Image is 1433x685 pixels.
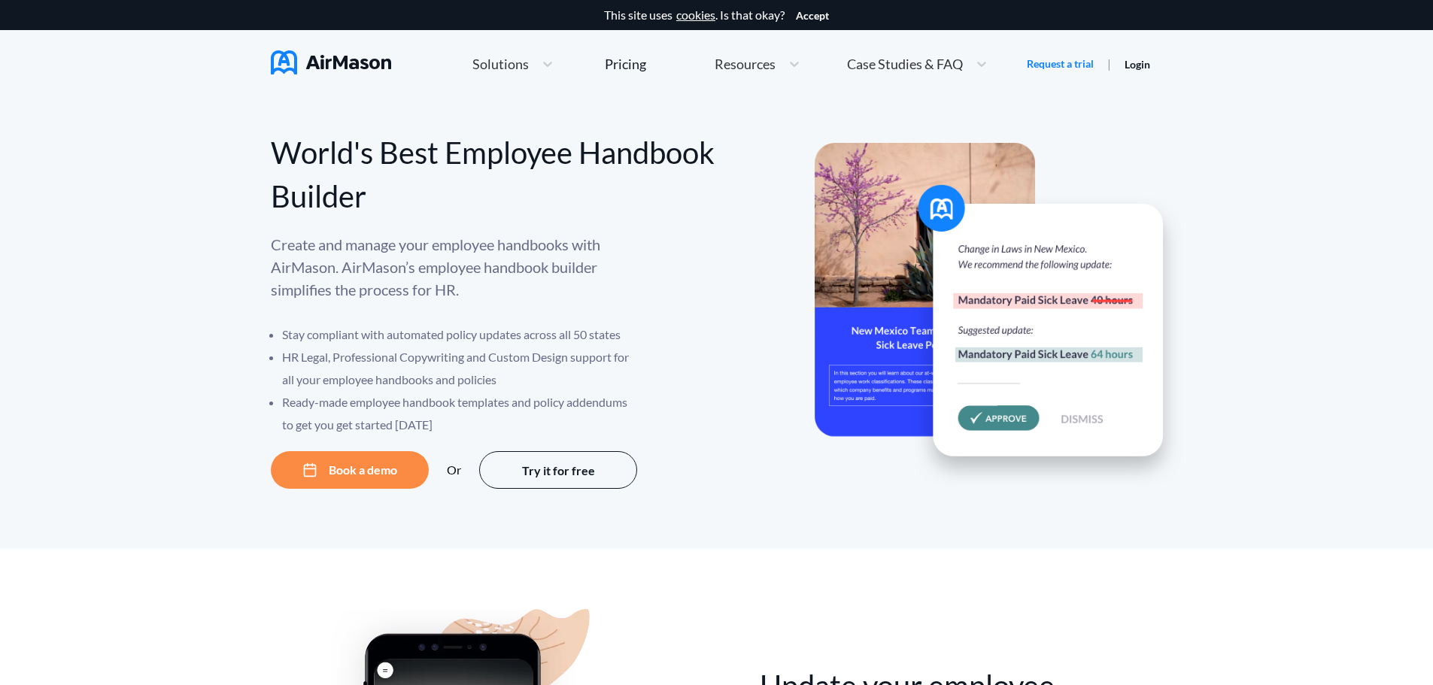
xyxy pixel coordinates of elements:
a: Login [1125,58,1150,71]
img: hero-banner [815,143,1183,488]
button: Try it for free [479,451,637,489]
a: Request a trial [1027,56,1094,71]
li: Stay compliant with automated policy updates across all 50 states [282,323,639,346]
span: | [1107,56,1111,71]
div: World's Best Employee Handbook Builder [271,131,717,218]
div: Or [447,463,461,477]
button: Book a demo [271,451,429,489]
span: Case Studies & FAQ [847,57,963,71]
span: Solutions [472,57,529,71]
a: Pricing [605,50,646,77]
li: HR Legal, Professional Copywriting and Custom Design support for all your employee handbooks and ... [282,346,639,391]
a: cookies [676,8,715,22]
div: Pricing [605,57,646,71]
img: AirMason Logo [271,50,391,74]
span: Resources [715,57,776,71]
p: Create and manage your employee handbooks with AirMason. AirMason’s employee handbook builder sim... [271,233,639,301]
button: Accept cookies [796,10,829,22]
li: Ready-made employee handbook templates and policy addendums to get you get started [DATE] [282,391,639,436]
